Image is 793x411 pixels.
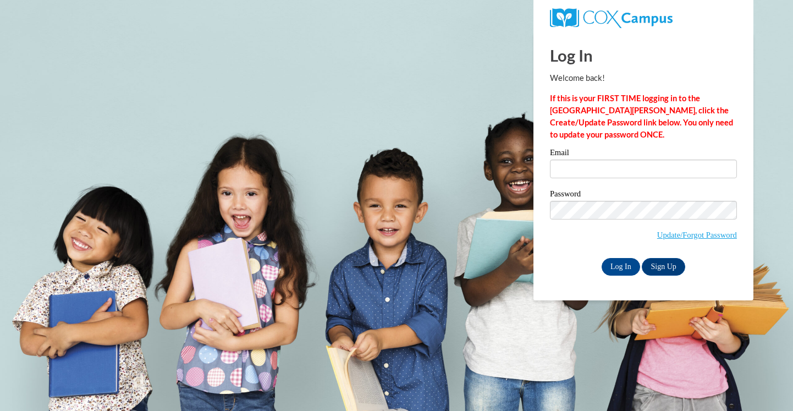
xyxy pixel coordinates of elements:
a: COX Campus [550,13,673,22]
img: COX Campus [550,8,673,28]
a: Sign Up [642,258,685,276]
label: Email [550,149,737,160]
p: Welcome back! [550,72,737,84]
label: Password [550,190,737,201]
h1: Log In [550,44,737,67]
input: Log In [602,258,640,276]
a: Update/Forgot Password [657,231,737,239]
strong: If this is your FIRST TIME logging in to the [GEOGRAPHIC_DATA][PERSON_NAME], click the Create/Upd... [550,94,733,139]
